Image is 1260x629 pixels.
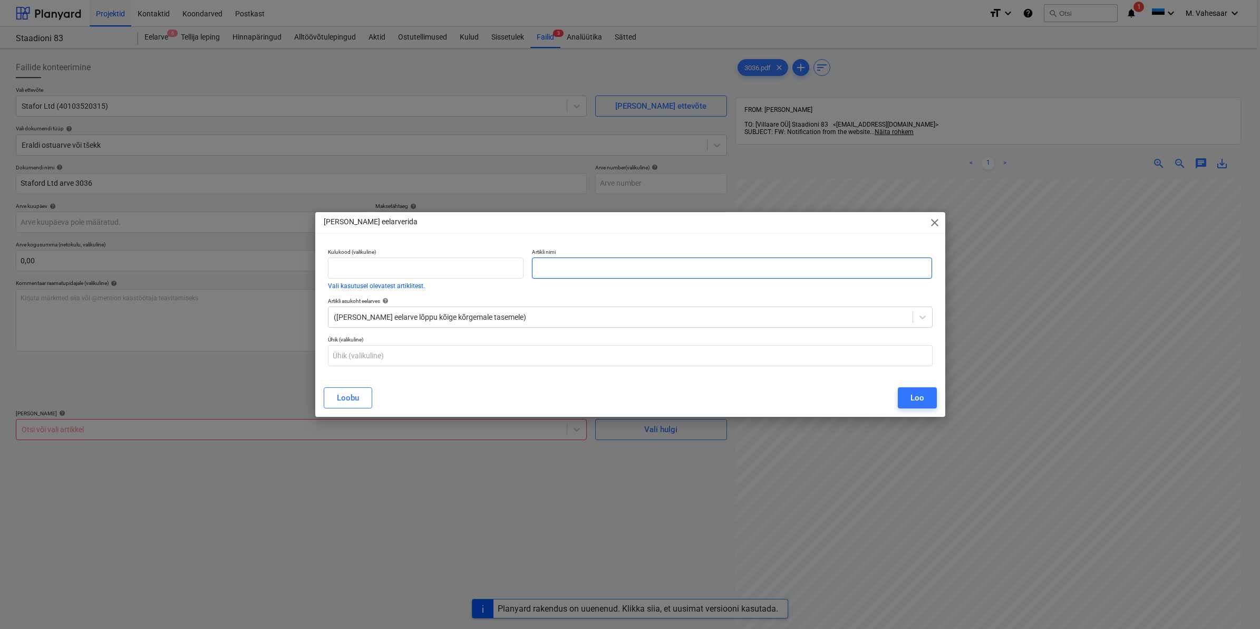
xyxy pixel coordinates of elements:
[328,336,933,345] p: Ühik (valikuline)
[928,216,941,229] span: close
[337,391,359,405] div: Loobu
[328,283,425,289] button: Vali kasutusel olevatest artiklitest.
[910,391,924,405] div: Loo
[328,249,524,258] p: Kulukood (valikuline)
[380,298,389,304] span: help
[324,387,372,408] button: Loobu
[328,298,933,304] div: Artikli asukoht eelarves
[328,345,933,366] input: Ühik (valikuline)
[898,387,937,408] button: Loo
[532,249,932,258] p: Artikli nimi
[324,216,418,227] p: [PERSON_NAME] eelarverida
